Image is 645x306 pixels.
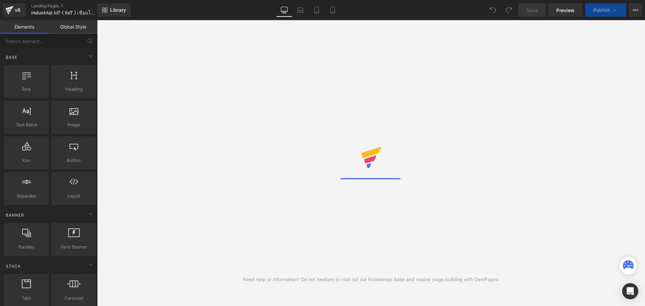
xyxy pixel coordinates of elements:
a: Laptop [292,3,308,17]
span: Row [6,86,47,93]
div: Need help or information? Do not hesitate to visit out our Knowledge Base and master page buildin... [243,276,500,283]
span: Hero Banner [53,244,94,251]
div: Open Intercom Messenger [622,283,638,299]
span: Library [110,7,126,13]
span: Stack [5,263,21,269]
span: Separator [6,192,47,200]
span: Save [526,7,537,14]
button: More [629,3,642,17]
span: Heading [53,86,94,93]
span: Publish [593,7,610,13]
span: Image [53,121,94,128]
span: Parallax [6,244,47,251]
button: Redo [502,3,516,17]
span: Carousel [53,295,94,302]
a: Global Style [49,20,97,34]
span: Button [53,157,94,164]
a: Tablet [308,3,325,17]
a: Landing Pages [31,3,109,9]
span: Preview [556,7,574,14]
span: Base [5,54,18,60]
a: New Library [97,3,131,17]
a: Desktop [276,3,292,17]
button: Undo [486,3,500,17]
a: Preview [548,3,583,17]
span: Tabs [6,295,47,302]
span: Icon [6,157,47,164]
a: v6 [3,3,26,17]
span: Industrial IoT ( IIoT ) เชื่อมโยง[PERSON_NAME] คน และระบบเพื่อติดตาม วิเคราะห์ และควบคุม [31,10,96,15]
button: Publish [585,3,626,17]
span: Liquid [53,192,94,200]
span: Banner [5,212,25,218]
div: v6 [13,6,22,14]
a: Mobile [325,3,341,17]
span: Text Block [6,121,47,128]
